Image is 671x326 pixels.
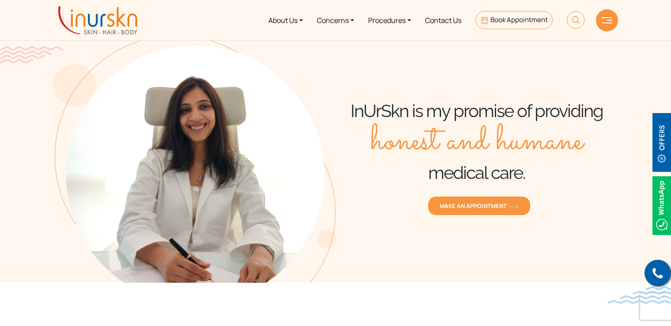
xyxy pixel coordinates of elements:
[53,35,335,283] img: about-us-banner
[602,17,612,23] img: hamLine.svg
[652,200,671,210] a: Whatsappicon
[652,176,671,235] img: Whatsappicon
[361,4,418,37] a: Procedures
[58,6,137,34] img: inurskn-logo
[310,4,361,37] a: Concerns
[428,196,531,216] a: MAKE AN APPOINTMENTorange-arrow
[567,11,584,29] img: HeaderSearch
[652,113,671,172] img: offerBt
[371,122,583,162] span: honest and humane
[475,11,553,29] a: Book Appointment
[418,4,468,37] a: Contact Us
[490,15,548,24] span: Book Appointment
[440,202,519,210] span: MAKE AN APPOINTMENT
[261,4,310,37] a: About Us
[335,100,618,184] h1: InUrSkn is my promise of providing medical care.
[607,286,671,304] img: bluewave
[509,204,519,209] img: orange-arrow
